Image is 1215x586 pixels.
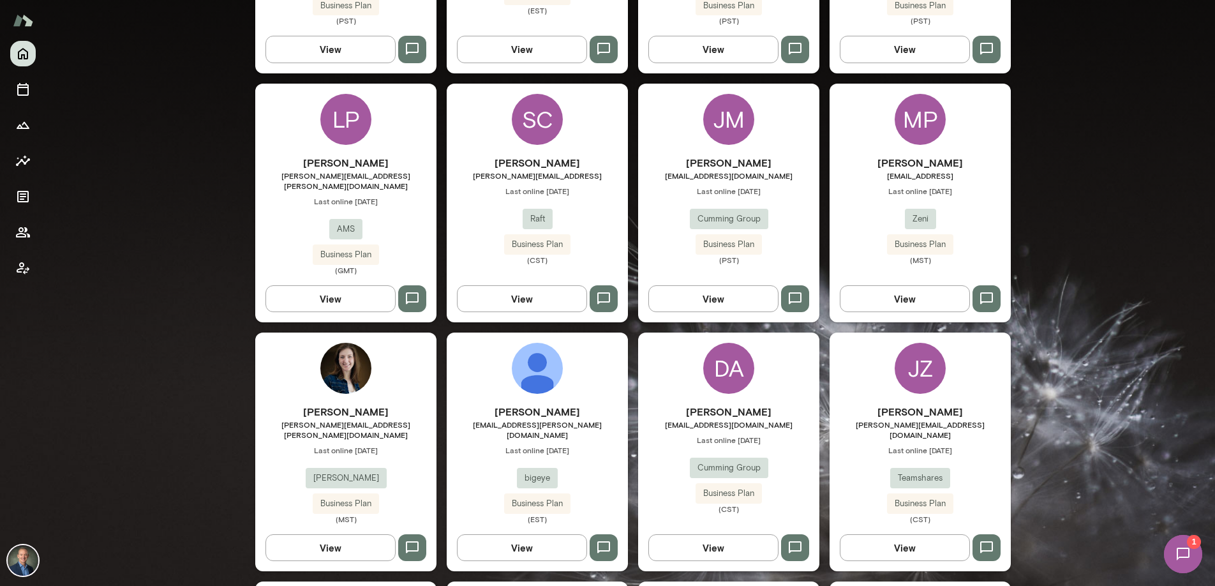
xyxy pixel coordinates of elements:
[895,94,946,145] div: MP
[523,213,553,225] span: Raft
[690,213,768,225] span: Cumming Group
[638,15,819,26] span: (PST)
[830,514,1011,524] span: (CST)
[703,94,754,145] div: JM
[638,504,819,514] span: (CST)
[447,419,628,440] span: [EMAIL_ADDRESS][PERSON_NAME][DOMAIN_NAME]
[265,285,396,312] button: View
[638,186,819,196] span: Last online [DATE]
[10,255,36,281] button: Client app
[648,285,779,312] button: View
[447,170,628,181] span: [PERSON_NAME][EMAIL_ADDRESS]
[887,497,953,510] span: Business Plan
[517,472,558,485] span: bigeye
[313,248,379,261] span: Business Plan
[10,77,36,102] button: Sessions
[840,285,970,312] button: View
[504,238,570,251] span: Business Plan
[265,36,396,63] button: View
[638,435,819,445] span: Last online [DATE]
[447,155,628,170] h6: [PERSON_NAME]
[320,94,371,145] div: LP
[638,155,819,170] h6: [PERSON_NAME]
[255,155,436,170] h6: [PERSON_NAME]
[255,419,436,440] span: [PERSON_NAME][EMAIL_ADDRESS][PERSON_NAME][DOMAIN_NAME]
[320,343,371,394] img: Anna Chilstedt
[840,36,970,63] button: View
[457,285,587,312] button: View
[10,41,36,66] button: Home
[690,462,768,474] span: Cumming Group
[830,15,1011,26] span: (PST)
[638,419,819,430] span: [EMAIL_ADDRESS][DOMAIN_NAME]
[703,343,754,394] div: DA
[447,5,628,15] span: (EST)
[840,534,970,561] button: View
[830,419,1011,440] span: [PERSON_NAME][EMAIL_ADDRESS][DOMAIN_NAME]
[905,213,936,225] span: Zeni
[10,112,36,138] button: Growth Plan
[638,170,819,181] span: [EMAIL_ADDRESS][DOMAIN_NAME]
[696,238,762,251] span: Business Plan
[255,170,436,191] span: [PERSON_NAME][EMAIL_ADDRESS][PERSON_NAME][DOMAIN_NAME]
[890,472,950,485] span: Teamshares
[830,170,1011,181] span: [EMAIL_ADDRESS]
[457,36,587,63] button: View
[255,196,436,206] span: Last online [DATE]
[306,472,387,485] span: [PERSON_NAME]
[830,404,1011,419] h6: [PERSON_NAME]
[512,94,563,145] div: SC
[638,255,819,265] span: (PST)
[447,445,628,455] span: Last online [DATE]
[265,534,396,561] button: View
[696,487,762,500] span: Business Plan
[830,186,1011,196] span: Last online [DATE]
[638,404,819,419] h6: [PERSON_NAME]
[10,184,36,209] button: Documents
[313,497,379,510] span: Business Plan
[648,36,779,63] button: View
[504,497,570,510] span: Business Plan
[457,534,587,561] button: View
[10,220,36,245] button: Members
[8,545,38,576] img: Michael Alden
[830,155,1011,170] h6: [PERSON_NAME]
[255,265,436,275] span: (GMT)
[255,404,436,419] h6: [PERSON_NAME]
[887,238,953,251] span: Business Plan
[447,255,628,265] span: (CST)
[895,343,946,394] div: JZ
[255,445,436,455] span: Last online [DATE]
[329,223,362,236] span: AMS
[830,445,1011,455] span: Last online [DATE]
[648,534,779,561] button: View
[512,343,563,394] img: Drew Stark
[255,15,436,26] span: (PST)
[13,8,33,33] img: Mento
[255,514,436,524] span: (MST)
[447,404,628,419] h6: [PERSON_NAME]
[447,514,628,524] span: (EST)
[830,255,1011,265] span: (MST)
[447,186,628,196] span: Last online [DATE]
[10,148,36,174] button: Insights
